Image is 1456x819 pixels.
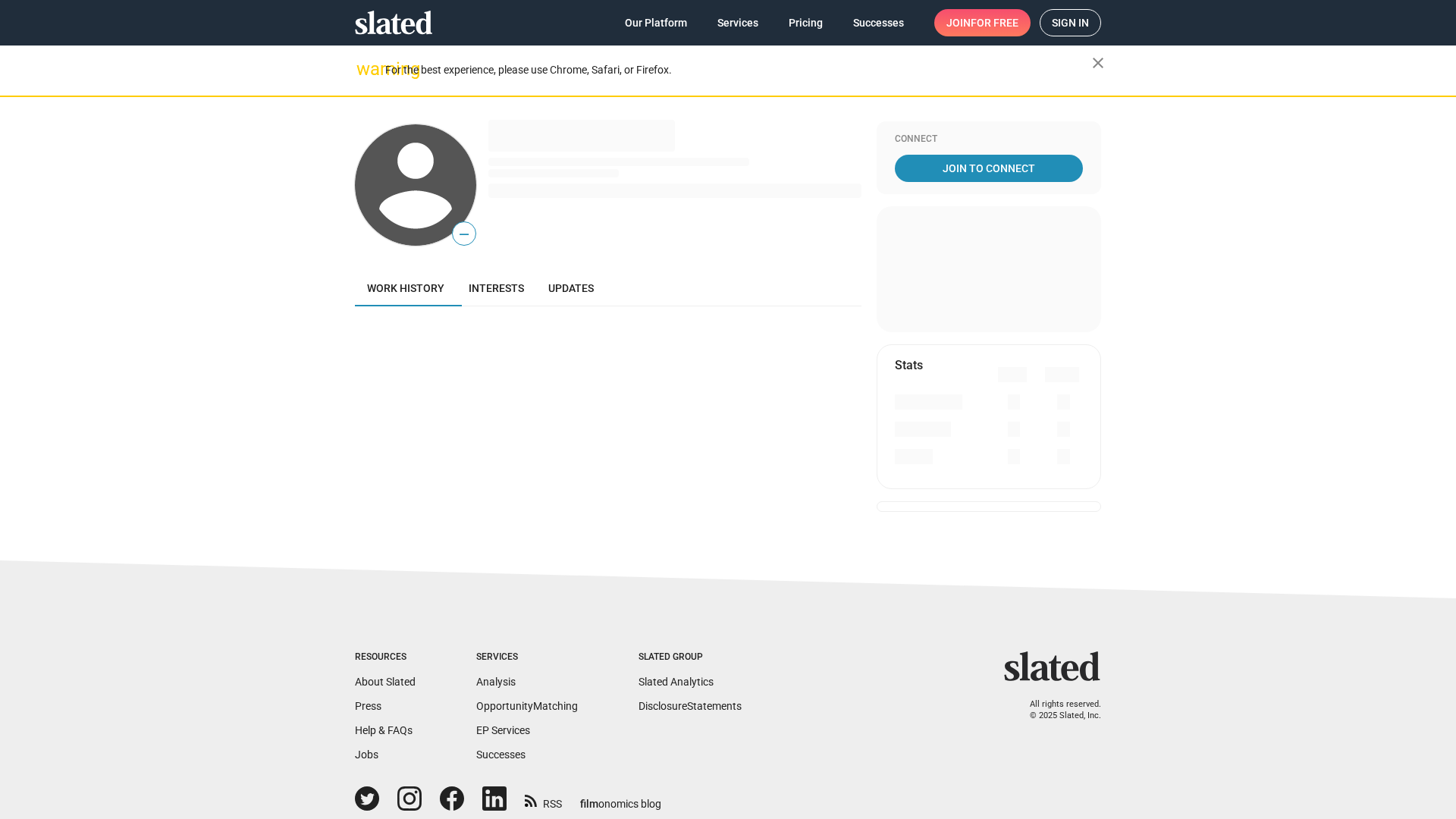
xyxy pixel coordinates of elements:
a: Our Platform [613,9,699,36]
span: Services [717,9,758,36]
a: Pricing [777,9,835,36]
span: Sign in [1052,10,1089,36]
span: Successes [853,9,904,36]
a: EP Services [476,724,530,736]
a: Slated Analytics [639,676,714,688]
span: Join To Connect [898,155,1080,182]
div: Connect [895,133,1083,146]
span: Work history [367,282,444,294]
div: Resources [355,651,416,664]
div: Services [476,651,578,664]
a: OpportunityMatching [476,700,578,712]
a: Updates [536,270,606,306]
span: Join [946,9,1018,36]
a: Successes [476,748,526,761]
a: Interests [457,270,536,306]
a: Analysis [476,676,516,688]
a: RSS [525,788,562,811]
a: filmonomics blog [580,785,661,811]
a: Services [705,9,770,36]
a: DisclosureStatements [639,700,742,712]
span: Pricing [789,9,823,36]
a: Press [355,700,381,712]
a: Joinfor free [934,9,1031,36]
a: Sign in [1040,9,1101,36]
a: About Slated [355,676,416,688]
mat-icon: warning [356,60,375,78]
span: Interests [469,282,524,294]
div: For the best experience, please use Chrome, Safari, or Firefox. [385,60,1092,80]
mat-icon: close [1089,54,1107,72]
span: for free [971,9,1018,36]
a: Join To Connect [895,155,1083,182]
a: Successes [841,9,916,36]
div: Slated Group [639,651,742,664]
a: Work history [355,270,457,306]
span: film [580,798,598,810]
mat-card-title: Stats [895,357,923,373]
a: Jobs [355,748,378,761]
span: — [453,224,475,244]
span: Updates [548,282,594,294]
a: Help & FAQs [355,724,413,736]
span: Our Platform [625,9,687,36]
p: All rights reserved. © 2025 Slated, Inc. [1014,699,1101,721]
